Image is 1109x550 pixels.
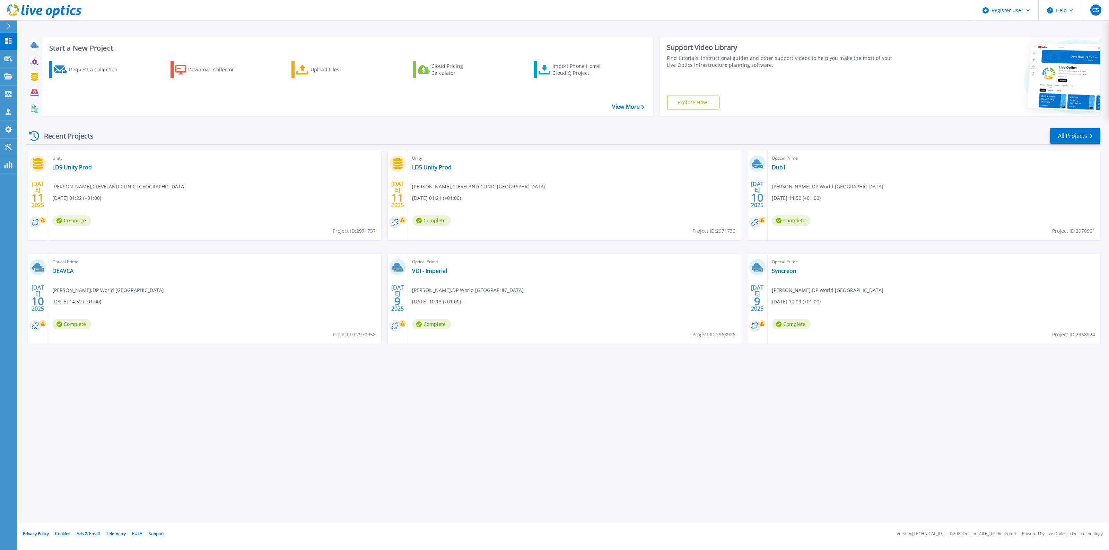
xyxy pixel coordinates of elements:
a: Request a Collection [49,61,126,78]
div: Request a Collection [69,63,124,77]
span: Project ID: 2971737 [333,227,376,235]
a: Ads & Email [77,531,100,536]
div: [DATE] 2025 [391,285,404,311]
span: [PERSON_NAME] , DP World [GEOGRAPHIC_DATA] [412,286,524,294]
div: Import Phone Home CloudIQ Project [552,63,606,77]
a: Download Collector [171,61,248,78]
div: [DATE] 2025 [391,182,404,207]
span: Optical Prime [412,258,736,266]
span: [DATE] 14:52 (+01:00) [772,194,821,202]
div: Download Collector [188,63,244,77]
li: Version: [TECHNICAL_ID] [897,532,943,536]
a: Upload Files [291,61,369,78]
span: [PERSON_NAME] , DP World [GEOGRAPHIC_DATA] [772,286,883,294]
a: LD9 Unity Prod [52,164,92,171]
li: © 2025 Dell Inc. All Rights Reserved [950,532,1016,536]
span: [PERSON_NAME] , CLEVELAND CLINIC [GEOGRAPHIC_DATA] [412,183,545,190]
a: Support [149,531,164,536]
li: Powered by Live Optics, a Dell Technology [1022,532,1103,536]
span: [PERSON_NAME] , CLEVELAND CLINIC [GEOGRAPHIC_DATA] [52,183,186,190]
span: Project ID: 2968924 [1052,331,1095,338]
div: Upload Files [311,63,366,77]
a: Cloud Pricing Calculator [413,61,490,78]
a: EULA [132,531,142,536]
span: 10 [32,298,44,304]
div: [DATE] 2025 [31,285,44,311]
span: Unity [52,154,377,162]
span: Complete [772,319,811,329]
div: Cloud Pricing Calculator [431,63,487,77]
h3: Start a New Project [49,44,644,52]
a: Explore Now! [667,96,719,109]
span: Complete [52,319,91,329]
span: [DATE] 10:09 (+01:00) [772,298,821,305]
span: Project ID: 2970961 [1052,227,1095,235]
a: LD5 Unity Prod [412,164,452,171]
span: Project ID: 2970958 [333,331,376,338]
div: [DATE] 2025 [31,182,44,207]
span: 9 [394,298,401,304]
span: 11 [391,195,404,201]
span: 9 [754,298,760,304]
a: DEAVCA [52,267,73,274]
a: Telemetry [106,531,126,536]
span: Complete [52,215,91,226]
span: [DATE] 14:52 (+01:00) [52,298,101,305]
span: Complete [412,215,451,226]
span: 10 [751,195,763,201]
a: Privacy Policy [23,531,49,536]
a: Cookies [55,531,70,536]
span: [PERSON_NAME] , DP World [GEOGRAPHIC_DATA] [772,183,883,190]
a: VDI - Imperial [412,267,447,274]
span: [DATE] 01:21 (+01:00) [412,194,461,202]
div: [DATE] 2025 [751,182,764,207]
div: Recent Projects [27,127,103,144]
span: [DATE] 10:13 (+01:00) [412,298,461,305]
a: View More [612,104,644,110]
a: Dub1 [772,164,786,171]
span: 11 [32,195,44,201]
div: Find tutorials, instructional guides and other support videos to help you make the most of your L... [667,55,896,69]
span: Optical Prime [772,154,1096,162]
span: Complete [772,215,811,226]
span: Unity [412,154,736,162]
span: Project ID: 2971736 [692,227,735,235]
div: Support Video Library [667,43,896,52]
span: Optical Prime [772,258,1096,266]
a: Syncreon [772,267,796,274]
span: [PERSON_NAME] , DP World [GEOGRAPHIC_DATA] [52,286,164,294]
div: [DATE] 2025 [751,285,764,311]
span: [DATE] 01:22 (+01:00) [52,194,101,202]
span: CS [1092,7,1099,13]
a: All Projects [1050,128,1100,144]
span: Optical Prime [52,258,377,266]
span: Complete [412,319,451,329]
span: Project ID: 2968926 [692,331,735,338]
